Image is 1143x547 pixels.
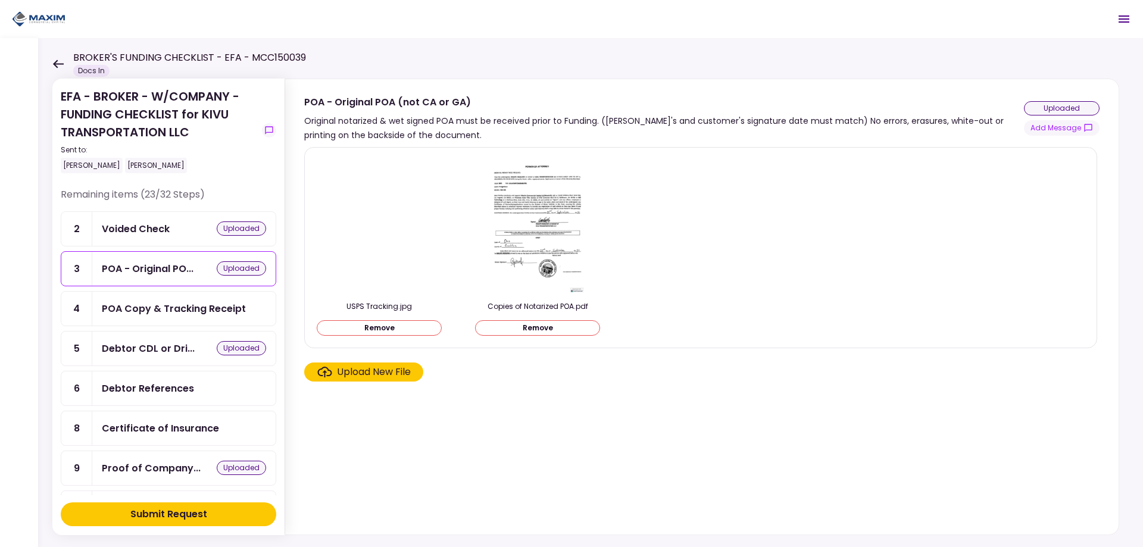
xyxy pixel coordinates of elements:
div: uploaded [217,341,266,355]
div: POA Copy & Tracking Receipt [102,301,246,316]
div: 3 [61,252,92,286]
div: POA - Original POA (not CA or GA) [102,261,193,276]
div: Proof of Company Ownership [102,461,201,476]
div: Voided Check [102,221,170,236]
div: 10 [61,491,92,525]
div: EFA - BROKER - W/COMPANY - FUNDING CHECKLIST for KIVU TRANSPORTATION LLC [61,87,257,173]
div: uploaded [217,461,266,475]
div: [PERSON_NAME] [61,158,123,173]
div: Docs In [73,65,110,77]
a: 2Voided Checkuploaded [61,211,276,246]
h1: BROKER'S FUNDING CHECKLIST - EFA - MCC150039 [73,51,306,65]
div: Certificate of Insurance [102,421,219,436]
span: Click here to upload the required document [304,362,423,382]
div: Remaining items (23/32 Steps) [61,187,276,211]
div: Submit Request [130,507,207,521]
button: show-messages [1024,120,1100,136]
a: 9Proof of Company Ownershipuploaded [61,451,276,486]
div: 6 [61,371,92,405]
button: Submit Request [61,502,276,526]
div: Original notarized & wet signed POA must be received prior to Funding. ([PERSON_NAME]'s and custo... [304,114,1024,142]
a: 8Certificate of Insurance [61,411,276,446]
div: 4 [61,292,92,326]
div: 2 [61,212,92,246]
button: Open menu [1110,5,1138,33]
div: Debtor CDL or Driver License [102,341,195,356]
a: 3POA - Original POA (not CA or GA)uploaded [61,251,276,286]
div: 5 [61,332,92,365]
div: uploaded [217,261,266,276]
a: 4POA Copy & Tracking Receipt [61,291,276,326]
div: [PERSON_NAME] [125,158,187,173]
a: 10Proof of Company FEIN [61,490,276,526]
div: POA - Original POA (not CA or GA)Original notarized & wet signed POA must be received prior to Fu... [285,79,1119,535]
div: 9 [61,451,92,485]
a: 5Debtor CDL or Driver Licenseuploaded [61,331,276,366]
button: show-messages [262,123,276,137]
img: Partner icon [12,10,65,28]
div: 8 [61,411,92,445]
div: Sent to: [61,145,257,155]
div: Debtor References [102,381,194,396]
div: Upload New File [337,365,411,379]
div: USPS Tracking.jpg [317,301,442,312]
div: uploaded [1024,101,1100,115]
button: Remove [317,320,442,336]
div: POA - Original POA (not CA or GA) [304,95,1024,110]
button: Remove [475,320,600,336]
div: uploaded [217,221,266,236]
a: 6Debtor References [61,371,276,406]
div: Copies of Notarized POA.pdf [475,301,600,312]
